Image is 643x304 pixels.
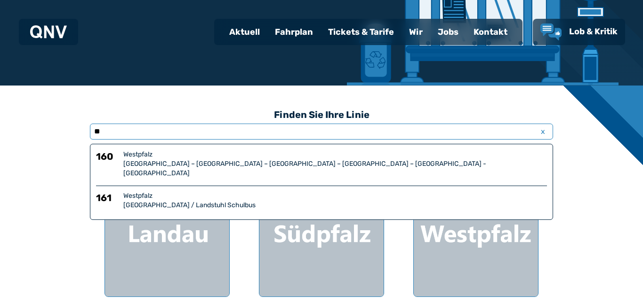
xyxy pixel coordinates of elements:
[536,126,549,137] span: x
[222,20,267,44] a: Aktuell
[402,20,430,44] a: Wir
[30,23,67,41] a: QNV Logo
[96,150,120,178] h6: 160
[30,25,67,39] img: QNV Logo
[430,20,466,44] a: Jobs
[123,159,547,178] div: [GEOGRAPHIC_DATA] – [GEOGRAPHIC_DATA] – [GEOGRAPHIC_DATA] – [GEOGRAPHIC_DATA] – [GEOGRAPHIC_DATA]...
[267,20,321,44] a: Fahrplan
[123,191,547,201] div: Westpfalz
[466,20,515,44] a: Kontakt
[413,149,539,297] a: Westpfalz Region Westpfalz
[123,201,547,210] div: [GEOGRAPHIC_DATA] / Landstuhl Schulbus
[90,104,553,125] h3: Finden Sie Ihre Linie
[259,149,384,297] a: [GEOGRAPHIC_DATA] Region Südpfalz
[104,149,230,297] a: Landau Region Landau
[123,150,547,159] div: Westpfalz
[96,191,120,210] h6: 161
[540,23,618,40] a: Lob & Kritik
[321,20,402,44] a: Tickets & Tarife
[569,26,618,37] span: Lob & Kritik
